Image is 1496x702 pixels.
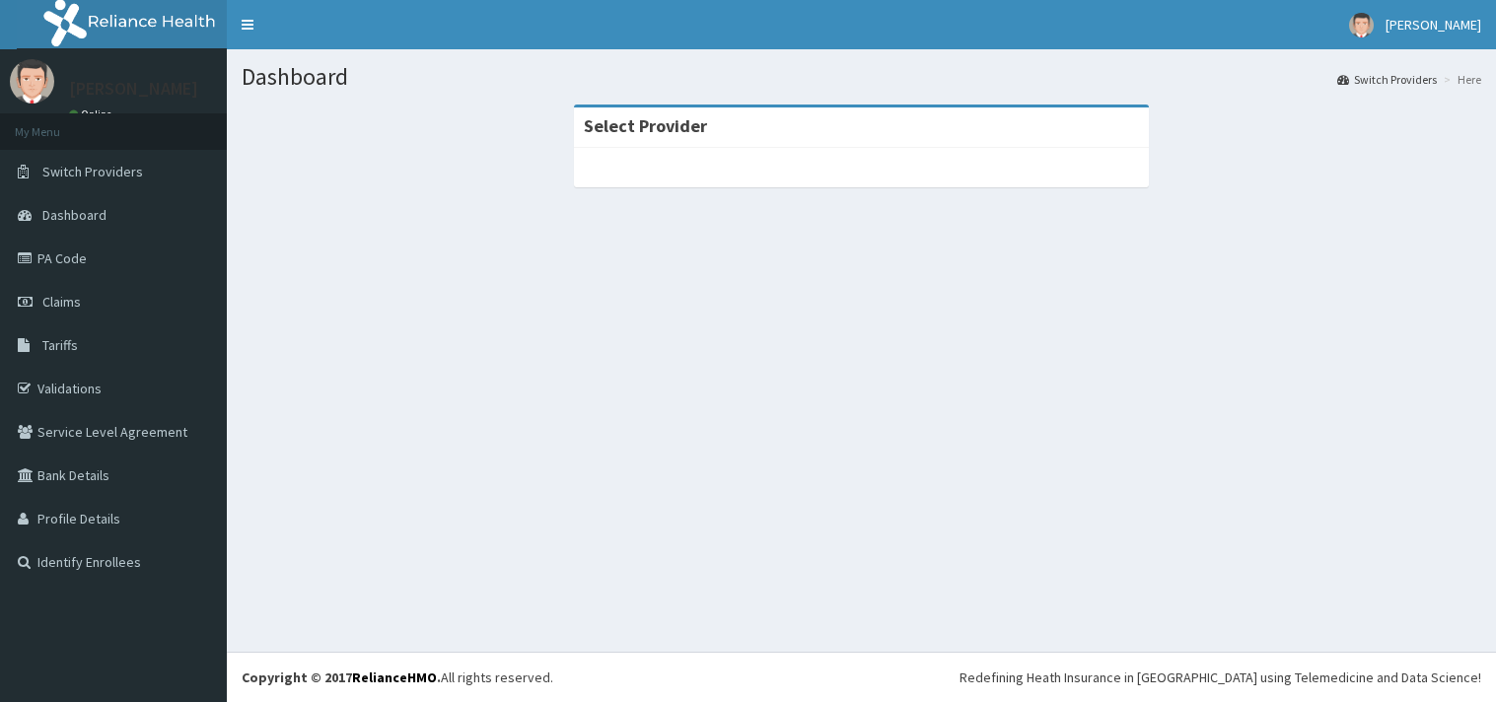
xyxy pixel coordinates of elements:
[1386,16,1481,34] span: [PERSON_NAME]
[242,64,1481,90] h1: Dashboard
[1439,71,1481,88] li: Here
[1337,71,1437,88] a: Switch Providers
[1349,13,1374,37] img: User Image
[42,293,81,311] span: Claims
[584,114,707,137] strong: Select Provider
[42,336,78,354] span: Tariffs
[242,668,441,686] strong: Copyright © 2017 .
[69,107,116,121] a: Online
[42,163,143,180] span: Switch Providers
[10,59,54,104] img: User Image
[42,206,107,224] span: Dashboard
[352,668,437,686] a: RelianceHMO
[960,667,1481,687] div: Redefining Heath Insurance in [GEOGRAPHIC_DATA] using Telemedicine and Data Science!
[69,80,198,98] p: [PERSON_NAME]
[227,652,1496,702] footer: All rights reserved.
